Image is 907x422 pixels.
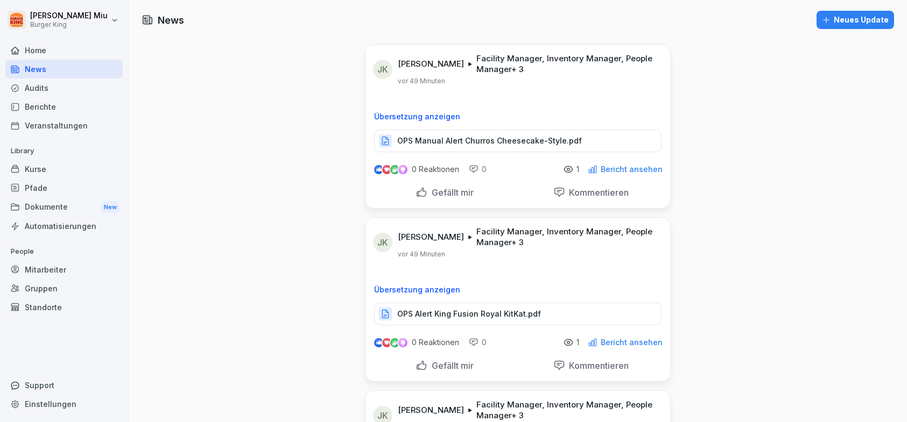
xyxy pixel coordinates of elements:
[158,13,184,27] h1: News
[5,197,123,217] div: Dokumente
[398,250,445,259] p: vor 49 Minuten
[5,41,123,60] a: Home
[469,164,487,175] div: 0
[5,197,123,217] a: DokumenteNew
[5,60,123,78] a: News
[374,112,662,121] p: Übersetzung anzeigen
[5,395,123,413] a: Einstellungen
[817,11,894,29] button: Neues Update
[397,135,582,146] p: OPS Manual Alert Churros Cheesecake-Style.pdf
[5,243,123,260] p: People
[383,166,391,174] img: love
[375,165,383,174] img: like
[5,78,123,97] a: Audits
[5,116,123,135] a: Veranstaltungen
[427,187,474,198] p: Gefällt mir
[476,226,657,248] p: Facility Manager, Inventory Manager, People Manager + 3
[565,360,629,371] p: Kommentieren
[374,312,662,323] a: OPS Alert King Fusion Royal KitKat.pdf
[398,59,464,69] p: [PERSON_NAME]
[397,309,541,319] p: OPS Alert King Fusion Royal KitKat.pdf
[398,338,407,347] img: inspiring
[390,338,399,347] img: celebrate
[412,165,459,174] p: 0 Reaktionen
[822,14,889,26] div: Neues Update
[5,260,123,279] a: Mitarbeiter
[5,298,123,317] a: Standorte
[5,178,123,197] a: Pfade
[5,279,123,298] a: Gruppen
[5,97,123,116] a: Berichte
[374,285,662,294] p: Übersetzung anzeigen
[5,160,123,178] a: Kurse
[476,399,657,421] p: Facility Manager, Inventory Manager, People Manager + 3
[101,201,119,213] div: New
[390,165,399,174] img: celebrate
[576,338,579,347] p: 1
[398,164,407,174] img: inspiring
[427,360,474,371] p: Gefällt mir
[373,60,392,79] div: JK
[565,187,629,198] p: Kommentieren
[30,11,108,20] p: [PERSON_NAME] Miu
[398,77,445,85] p: vor 49 Minuten
[375,338,383,347] img: like
[5,142,123,160] p: Library
[373,233,392,252] div: JK
[601,338,663,347] p: Bericht ansehen
[412,338,459,347] p: 0 Reaktionen
[5,376,123,395] div: Support
[374,139,662,149] a: OPS Manual Alert Churros Cheesecake-Style.pdf
[5,217,123,235] a: Automatisierungen
[30,21,108,28] p: Burger King
[383,339,391,347] img: love
[469,337,487,348] div: 0
[601,165,663,174] p: Bericht ansehen
[398,232,464,242] p: [PERSON_NAME]
[576,165,579,174] p: 1
[398,405,464,416] p: [PERSON_NAME]
[476,53,657,75] p: Facility Manager, Inventory Manager, People Manager + 3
